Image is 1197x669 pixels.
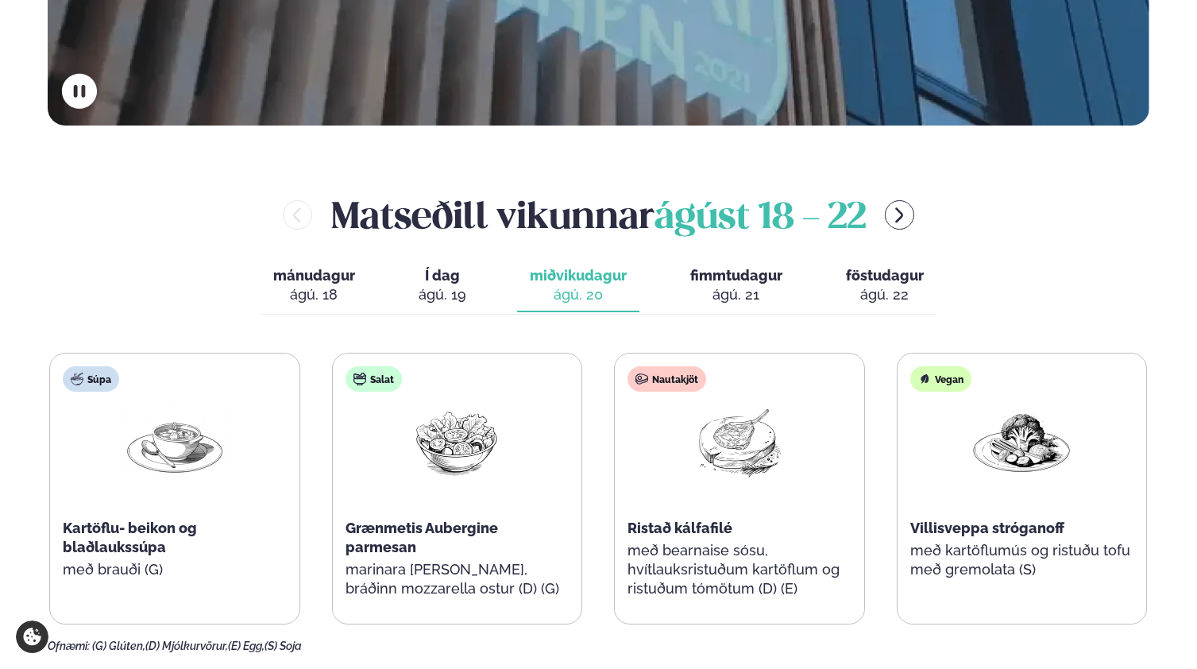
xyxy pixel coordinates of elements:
[145,640,228,652] span: (D) Mjólkurvörur,
[353,373,366,385] img: salad.svg
[635,373,648,385] img: beef.svg
[530,267,627,284] span: miðvikudagur
[346,520,498,555] span: Grænmetis Aubergine parmesan
[92,640,145,652] span: (G) Glúten,
[833,260,936,312] button: föstudagur ágú. 22
[228,640,264,652] span: (E) Egg,
[346,560,570,598] p: marinara [PERSON_NAME], bráðinn mozzarella ostur (D) (G)
[419,285,466,304] div: ágú. 19
[627,541,851,598] p: með bearnaise sósu, hvítlauksristuðum kartöflum og ristuðum tómötum (D) (E)
[63,520,197,555] span: Kartöflu- beikon og blaðlaukssúpa
[71,373,83,385] img: soup.svg
[16,621,48,653] a: Cookie settings
[63,560,287,579] p: með brauði (G)
[910,520,1064,536] span: Villisveppa stróganoff
[627,520,732,536] span: Ristað kálfafilé
[261,260,368,312] button: mánudagur ágú. 18
[283,200,312,230] button: menu-btn-left
[48,640,90,652] span: Ofnæmi:
[910,541,1134,579] p: með kartöflumús og ristuðu tofu með gremolata (S)
[406,404,508,478] img: Salad.png
[846,285,924,304] div: ágú. 22
[346,366,402,392] div: Salat
[419,266,466,285] span: Í dag
[517,260,639,312] button: miðvikudagur ágú. 20
[530,285,627,304] div: ágú. 20
[678,260,795,312] button: fimmtudagur ágú. 21
[63,366,119,392] div: Súpa
[331,189,866,241] h2: Matseðill vikunnar
[885,200,914,230] button: menu-btn-right
[264,640,302,652] span: (S) Soja
[654,201,866,236] span: ágúst 18 - 22
[971,404,1072,478] img: Vegan.png
[627,366,706,392] div: Nautakjöt
[124,404,226,478] img: Soup.png
[689,404,790,478] img: Lamb-Meat.png
[846,267,924,284] span: föstudagur
[273,285,355,304] div: ágú. 18
[910,366,971,392] div: Vegan
[918,373,931,385] img: Vegan.svg
[273,267,355,284] span: mánudagur
[406,260,479,312] button: Í dag ágú. 19
[690,267,782,284] span: fimmtudagur
[690,285,782,304] div: ágú. 21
